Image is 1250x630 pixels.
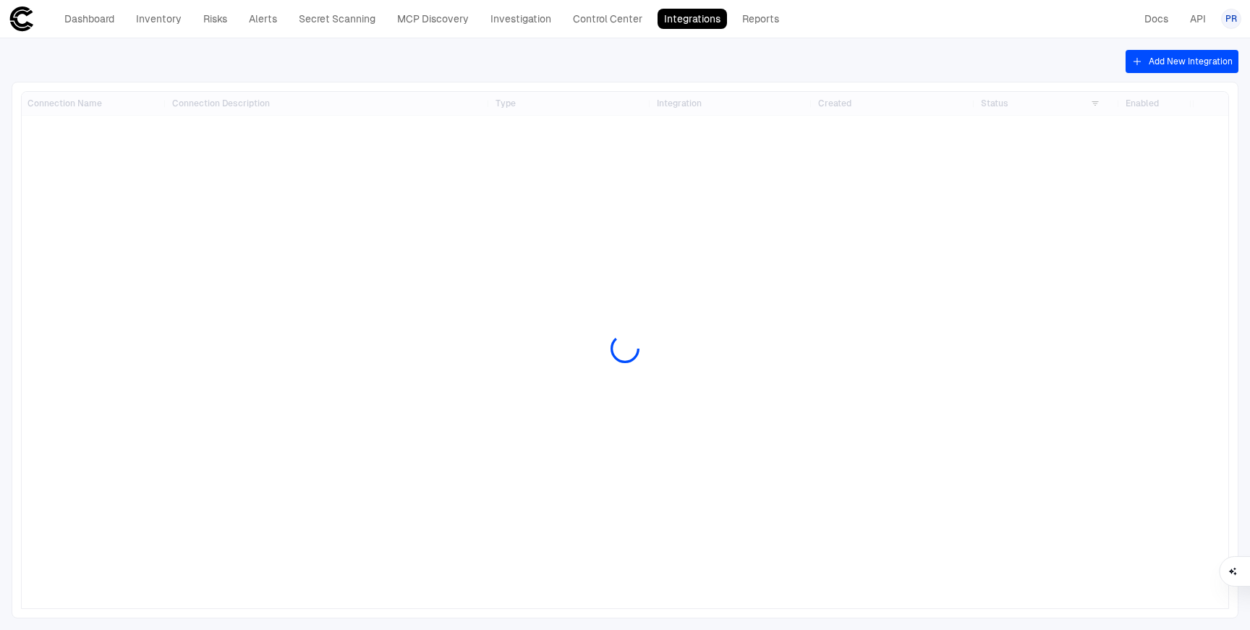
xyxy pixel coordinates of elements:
[197,9,234,29] a: Risks
[484,9,558,29] a: Investigation
[1138,9,1175,29] a: Docs
[566,9,649,29] a: Control Center
[1221,9,1241,29] button: PR
[736,9,786,29] a: Reports
[242,9,284,29] a: Alerts
[1183,9,1212,29] a: API
[129,9,188,29] a: Inventory
[1126,50,1238,73] button: Add New Integration
[391,9,475,29] a: MCP Discovery
[292,9,382,29] a: Secret Scanning
[1225,13,1237,25] span: PR
[58,9,121,29] a: Dashboard
[658,9,727,29] a: Integrations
